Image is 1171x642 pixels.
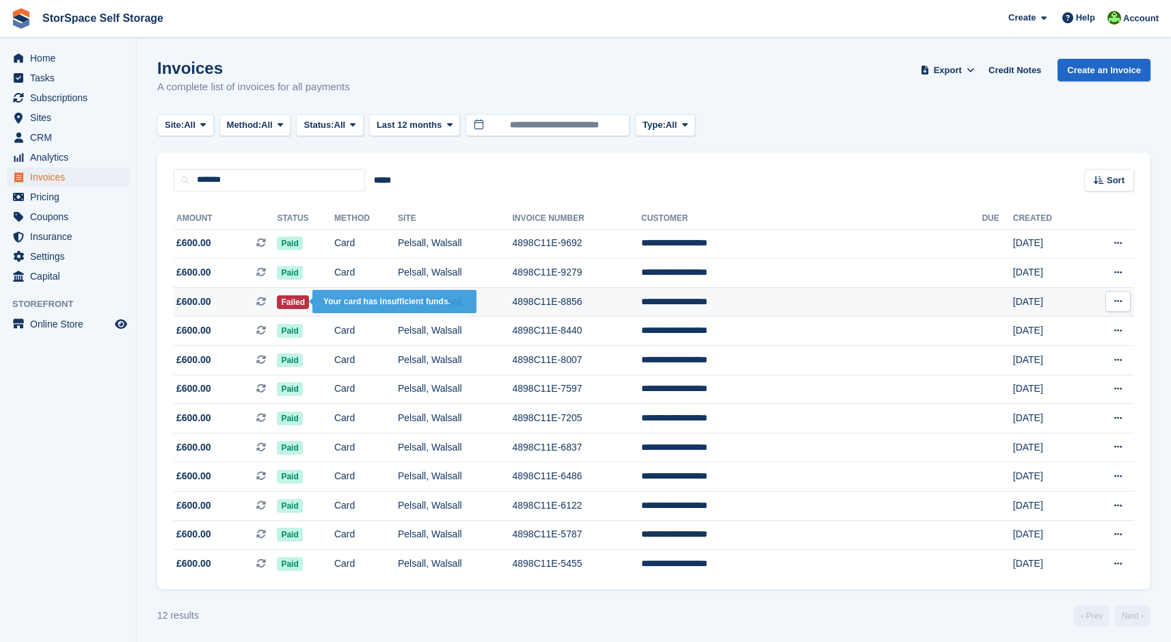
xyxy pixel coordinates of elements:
span: £600.00 [176,557,211,571]
span: £600.00 [176,498,211,513]
span: Capital [30,267,112,286]
span: Home [30,49,112,68]
span: Help [1076,11,1095,25]
button: Site: All [157,114,214,137]
a: Credit Notes [983,59,1047,81]
span: Online Store [30,315,112,334]
td: Card [334,433,398,462]
span: £600.00 [176,411,211,425]
td: 4898C11E-6122 [513,492,642,521]
td: Card [334,287,398,317]
a: menu [7,108,129,127]
a: Next [1115,606,1150,626]
td: 4898C11E-8007 [513,346,642,375]
span: Paid [277,412,302,425]
td: [DATE] [1013,229,1083,258]
span: All [334,118,346,132]
span: Paid [277,499,302,513]
td: [DATE] [1013,258,1083,288]
span: Sort [1107,174,1125,187]
a: menu [7,267,129,286]
span: Insurance [30,227,112,246]
td: Card [334,520,398,550]
td: Pelsall, Walsall [398,433,513,462]
td: Card [334,346,398,375]
td: [DATE] [1013,520,1083,550]
th: Method [334,208,398,230]
th: Amount [174,208,277,230]
a: StorSpace Self Storage [37,7,169,29]
td: 4898C11E-6837 [513,433,642,462]
a: Previous [1074,606,1109,626]
a: menu [7,315,129,334]
td: 4898C11E-6486 [513,462,642,492]
a: menu [7,68,129,88]
td: 4898C11E-9279 [513,258,642,288]
a: menu [7,247,129,266]
a: menu [7,187,129,206]
span: Pricing [30,187,112,206]
span: Method: [227,118,262,132]
th: Due [982,208,1012,230]
button: Last 12 months [369,114,460,137]
td: [DATE] [1013,375,1083,404]
a: menu [7,148,129,167]
span: Settings [30,247,112,266]
td: Card [334,229,398,258]
td: Card [334,404,398,433]
a: Create an Invoice [1058,59,1150,81]
span: All [666,118,677,132]
td: [DATE] [1013,433,1083,462]
span: CRM [30,128,112,147]
td: 4898C11E-8440 [513,317,642,346]
span: £600.00 [176,295,211,309]
span: Paid [277,324,302,338]
span: Account [1123,12,1159,25]
span: Analytics [30,148,112,167]
th: Created [1013,208,1083,230]
th: Invoice Number [513,208,642,230]
td: [DATE] [1013,462,1083,492]
span: £600.00 [176,323,211,338]
span: Paid [277,353,302,367]
button: Export [917,59,978,81]
span: £600.00 [176,469,211,483]
span: Paid [277,266,302,280]
span: Paid [277,470,302,483]
h1: Invoices [157,59,350,77]
span: Invoices [30,168,112,187]
td: 4898C11E-9692 [513,229,642,258]
span: Status: [304,118,334,132]
a: menu [7,49,129,68]
button: Status: All [296,114,363,137]
td: Pelsall, Walsall [398,492,513,521]
span: Subscriptions [30,88,112,107]
a: menu [7,88,129,107]
td: Card [334,375,398,404]
a: menu [7,128,129,147]
td: [DATE] [1013,346,1083,375]
td: Pelsall, Walsall [398,520,513,550]
span: Failed [277,295,309,309]
button: Method: All [219,114,291,137]
td: Card [334,492,398,521]
td: Card [334,462,398,492]
td: 4898C11E-5787 [513,520,642,550]
a: Preview store [113,316,129,332]
td: [DATE] [1013,317,1083,346]
span: Paid [277,382,302,396]
td: 4898C11E-7597 [513,375,642,404]
td: Pelsall, Walsall [398,375,513,404]
td: Pelsall, Walsall [398,287,513,317]
span: Paid [277,557,302,571]
span: Create [1008,11,1036,25]
td: [DATE] [1013,404,1083,433]
span: Paid [277,237,302,250]
span: Last 12 months [377,118,442,132]
span: All [184,118,196,132]
span: £600.00 [176,265,211,280]
div: 12 results [157,608,199,623]
button: Type: All [635,114,695,137]
td: [DATE] [1013,287,1083,317]
span: Site: [165,118,184,132]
